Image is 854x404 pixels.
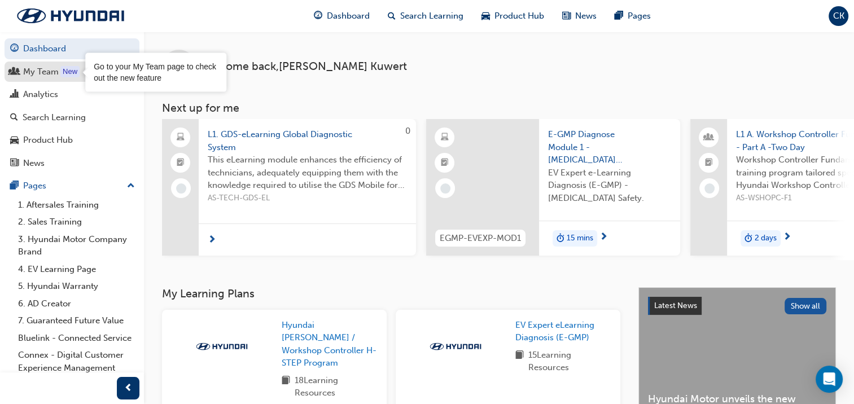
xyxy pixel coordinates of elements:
span: next-icon [783,232,791,243]
span: duration-icon [744,231,752,246]
span: AS-TECH-GDS-EL [208,192,407,205]
div: Pages [23,179,46,192]
a: 5. Hyundai Warranty [14,278,139,295]
span: CK [833,10,844,23]
a: pages-iconPages [606,5,660,28]
span: search-icon [388,9,396,23]
span: car-icon [481,9,490,23]
div: My Team [23,65,59,78]
button: Pages [5,175,139,196]
span: guage-icon [10,44,19,54]
span: news-icon [10,159,19,169]
span: E-GMP Diagnose Module 1 - [MEDICAL_DATA] Safety [548,128,671,166]
span: pages-icon [615,9,623,23]
button: Show all [785,298,827,314]
a: search-iconSearch Learning [379,5,472,28]
a: Product Hub [5,130,139,151]
span: Dashboard [327,10,370,23]
span: chart-icon [10,90,19,100]
span: booktick-icon [705,156,713,170]
span: people-icon [705,130,713,145]
div: News [23,157,45,170]
div: Product Hub [23,134,73,147]
span: EGMP-EVEXP-MOD1 [440,232,521,245]
span: next-icon [208,235,216,245]
span: duration-icon [557,231,564,246]
a: Hyundai [PERSON_NAME] / Workshop Controller H-STEP Program [282,319,378,370]
div: Go to your My Team page to check out the new feature [94,62,218,84]
a: 6. AD Creator [14,295,139,313]
img: Trak [6,4,135,28]
a: Connex - Digital Customer Experience Management [14,346,139,376]
a: 2. Sales Training [14,213,139,231]
span: people-icon [10,67,19,77]
a: 0L1. GDS-eLearning Global Diagnostic SystemThis eLearning module enhances the efficiency of techn... [162,119,416,256]
span: Search Learning [400,10,463,23]
a: car-iconProduct Hub [472,5,553,28]
a: Latest NewsShow all [648,297,826,315]
div: Open Intercom Messenger [816,366,843,393]
span: L1. GDS-eLearning Global Diagnostic System [208,128,407,153]
span: booktick-icon [441,156,449,170]
span: 18 Learning Resources [295,374,378,399]
span: Pages [628,10,651,23]
button: DashboardMy TeamAnalyticsSearch LearningProduct HubNews [5,36,139,175]
span: learningRecordVerb_NONE-icon [704,183,715,194]
a: news-iconNews [553,5,606,28]
button: CK [829,6,848,26]
span: car-icon [10,135,19,146]
a: 4. EV Learning Page [14,261,139,278]
span: guage-icon [314,9,322,23]
span: book-icon [282,374,290,399]
a: 7. Guaranteed Future Value [14,312,139,330]
a: Search Learning [5,107,139,128]
span: Latest News [654,301,697,310]
span: learningRecordVerb_NONE-icon [440,183,450,194]
img: Trak [191,341,253,352]
span: This eLearning module enhances the efficiency of technicians, adequately equipping them with the ... [208,153,407,192]
a: Dashboard [5,38,139,59]
a: EV Expert eLearning Diagnosis (E-GMP) [515,319,611,344]
span: EV Expert e-Learning Diagnosis (E-GMP) - [MEDICAL_DATA] Safety. [548,166,671,205]
div: Analytics [23,88,58,101]
a: Bluelink - Connected Service [14,330,139,347]
span: Product Hub [494,10,544,23]
span: prev-icon [124,381,133,396]
span: news-icon [562,9,571,23]
span: EV Expert eLearning Diagnosis (E-GMP) [515,320,594,343]
span: booktick-icon [177,156,185,170]
span: Welcome back , [PERSON_NAME] Kuwert [200,60,407,73]
a: My Team [5,62,139,82]
span: 0 [405,126,410,136]
span: laptop-icon [177,130,185,145]
span: next-icon [599,232,608,243]
h3: My Learning Plans [162,287,620,300]
span: News [575,10,597,23]
div: Tooltip anchor [60,66,80,77]
h3: Next up for me [144,102,854,115]
a: News [5,153,139,174]
span: 15 Learning Resources [528,349,611,374]
span: learningResourceType_ELEARNING-icon [441,130,449,145]
a: guage-iconDashboard [305,5,379,28]
a: 1. Aftersales Training [14,196,139,214]
div: Search Learning [23,111,86,124]
img: Trak [424,341,487,352]
span: search-icon [10,113,18,123]
span: 15 mins [567,232,593,245]
span: pages-icon [10,181,19,191]
span: up-icon [127,179,135,194]
a: Analytics [5,84,139,105]
span: Hyundai [PERSON_NAME] / Workshop Controller H-STEP Program [282,320,376,368]
a: 3. Hyundai Motor Company Brand [14,231,139,261]
span: book-icon [515,349,524,374]
a: EGMP-EVEXP-MOD1E-GMP Diagnose Module 1 - [MEDICAL_DATA] SafetyEV Expert e-Learning Diagnosis (E-G... [426,119,680,256]
span: learningRecordVerb_NONE-icon [176,183,186,194]
span: 2 days [755,232,777,245]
